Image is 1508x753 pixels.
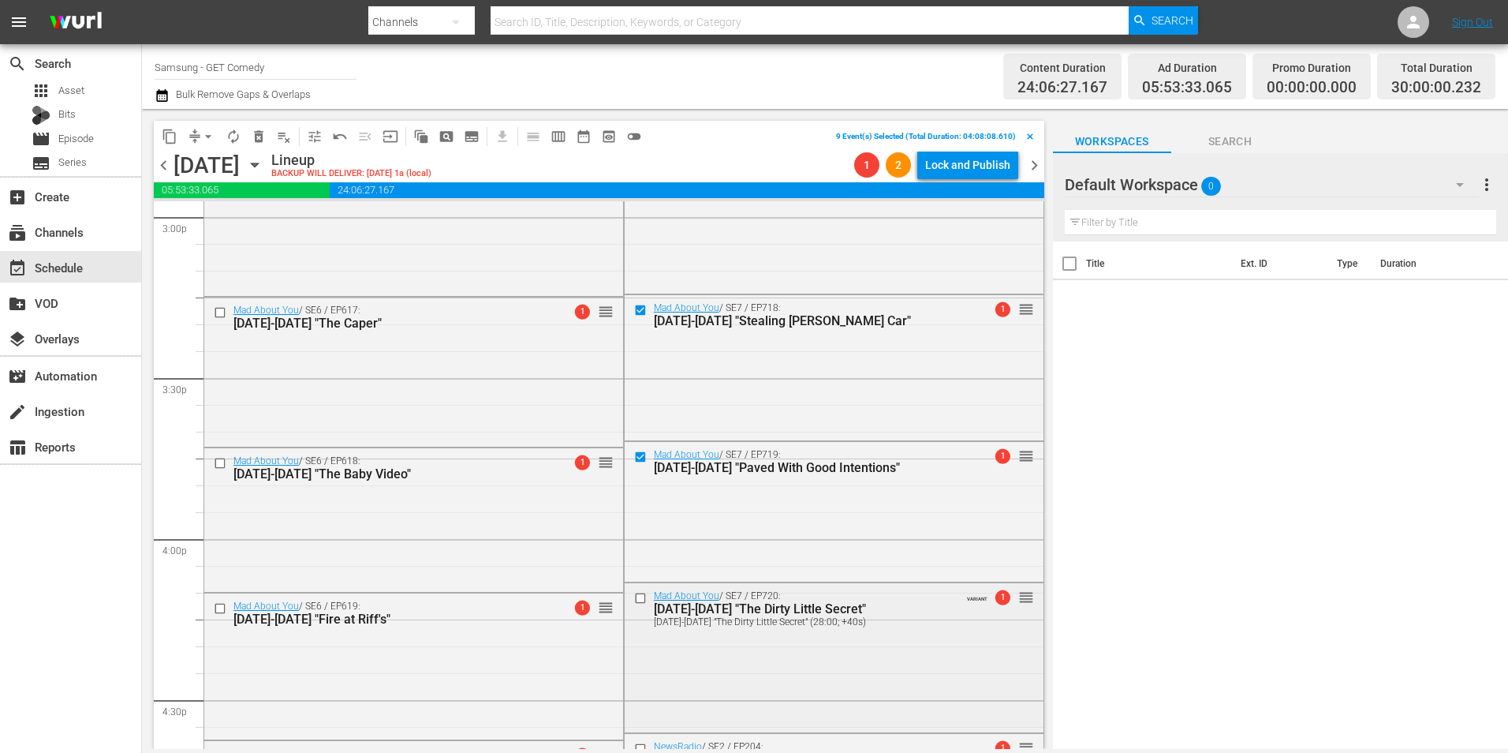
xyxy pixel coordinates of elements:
a: Mad About You [654,590,719,601]
span: compress [187,129,203,144]
button: reorder [1018,448,1034,463]
span: reorder [598,454,614,471]
div: / SE6 / EP618: [233,455,543,481]
span: Bits [58,107,76,122]
span: Asset [58,83,84,99]
span: 9 Event(s) Selected (Total Duration: 04:08:08.610) [836,132,1016,140]
span: autorenew_outlined [226,129,241,144]
div: [DATE]-[DATE] "Paved With Good Intentions" [654,460,963,475]
button: reorder [598,303,614,319]
div: [DATE] [174,152,240,178]
div: [DATE]-[DATE] "The Baby Video" [233,466,543,481]
span: Day Calendar View [515,121,546,152]
div: [DATE]-[DATE] "The Caper" [233,316,543,331]
span: Refresh All Search Blocks [403,121,434,152]
button: reorder [1018,301,1034,317]
span: Create [8,188,27,207]
div: [DATE]-[DATE] "Fire at Riff's" [233,612,543,627]
span: Ingestion [8,403,27,421]
span: Clear Lineup [271,124,297,149]
span: input [383,129,398,144]
span: reorder [1018,448,1034,465]
span: Series [32,154,50,173]
div: Ad Duration [1142,57,1232,79]
span: 1 [995,590,1010,605]
button: reorder [598,599,614,615]
div: Lineup [271,152,431,169]
div: / SE7 / EP720: [654,590,959,627]
div: Promo Duration [1267,57,1357,79]
img: ans4CAIJ8jUAAAAAAAAAAAAAAAAAAAAAAAAgQb4GAAAAAAAAAAAAAAAAAAAAAAAAJMjXAAAAAAAAAAAAAAAAAAAAAAAAgAT5G... [38,4,114,41]
span: Create Search Block [434,124,459,149]
span: delete_forever_outlined [251,129,267,144]
div: / SE7 / EP718: [654,302,963,328]
span: Update Metadata from Key Asset [378,124,403,149]
span: Search [1152,6,1193,35]
span: reorder [1018,301,1034,318]
span: content_copy [162,129,177,144]
span: 1 [995,302,1010,317]
a: Mad About You [233,455,299,466]
th: Type [1327,242,1371,286]
span: 05:53:33.065 [1142,79,1232,97]
span: subtitles_outlined [464,129,480,144]
span: 1 [575,601,590,616]
th: Title [1086,242,1232,286]
div: Bits [32,106,50,125]
span: 24:06:27.167 [330,182,1044,198]
span: Asset [32,81,50,100]
span: 2 [886,159,911,171]
div: / SE6 / EP619: [233,601,543,627]
span: 1 [995,448,1010,463]
th: Ext. ID [1231,242,1327,286]
span: pageview_outlined [439,129,454,144]
a: Mad About You [233,601,299,612]
button: reorder [598,454,614,470]
span: Reports [8,438,27,457]
span: Schedule [8,259,27,278]
th: Duration [1371,242,1465,286]
span: 1 [575,305,590,320]
span: Search [8,54,27,73]
span: VARIANT [967,589,987,601]
span: more_vert [1477,175,1496,194]
span: reorder [598,303,614,320]
span: Delete Selected Events [246,124,271,149]
a: Mad About You [654,449,719,460]
span: Workspaces [1053,132,1171,152]
span: date_range_outlined [576,129,592,144]
span: Episode [58,131,94,147]
span: Fill episodes with ad slates [353,124,378,149]
span: toggle_off [626,129,642,144]
button: reorder [1018,589,1034,605]
span: preview_outlined [601,129,617,144]
span: Create Series Block [459,124,484,149]
span: Channels [8,223,27,242]
span: calendar_view_week_outlined [551,129,566,144]
div: [DATE]-[DATE] "The Dirty Little Secret" [654,601,959,616]
span: 1 [575,455,590,470]
span: clear [1025,132,1035,141]
div: Default Workspace [1065,163,1479,207]
a: Mad About You [654,302,719,313]
span: arrow_drop_down [200,129,216,144]
button: Search [1129,6,1198,35]
span: Revert to Primary Episode [327,124,353,149]
span: Automation [8,367,27,386]
span: 00:00:00.000 [1267,79,1357,97]
span: menu [9,13,28,32]
div: [DATE]-[DATE] "Stealing [PERSON_NAME] Car" [654,313,963,328]
span: Overlays [8,330,27,349]
div: BACKUP WILL DELIVER: [DATE] 1a (local) [271,169,431,179]
button: Lock and Publish [917,151,1018,179]
div: / SE7 / EP719: [654,449,963,475]
span: Search [1171,132,1290,152]
span: tune_outlined [307,129,323,144]
a: Mad About You [233,305,299,316]
span: Week Calendar View [546,124,571,149]
span: Customize Events [297,121,327,152]
div: Lock and Publish [925,151,1010,179]
span: 0 [1201,170,1221,203]
span: Download as CSV [484,121,515,152]
div: / SE6 / EP617: [233,305,543,331]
